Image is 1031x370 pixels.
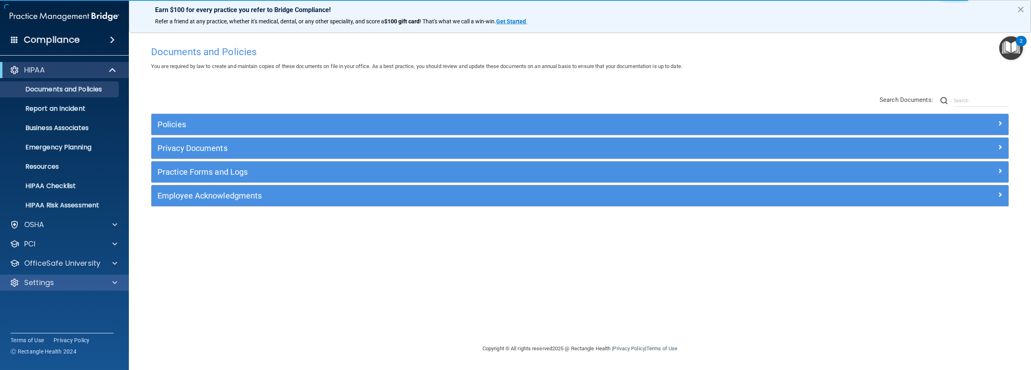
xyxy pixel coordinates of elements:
[5,85,115,93] p: Documents and Policies
[10,65,117,75] a: HIPAA
[5,105,115,113] p: Report an Incident
[5,201,115,209] p: HIPAA Risk Assessment
[10,258,117,268] a: OfficeSafe University
[157,118,1002,131] a: Policies
[151,47,1009,57] h4: Documents and Policies
[151,63,682,69] span: You are required by law to create and maintain copies of these documents on file in your office. ...
[24,258,100,268] p: OfficeSafe University
[24,65,45,75] p: HIPAA
[496,18,527,25] a: Get Started
[1020,41,1023,52] div: 2
[157,142,1002,155] a: Privacy Documents
[954,95,1009,107] input: Search
[24,239,35,249] p: PCI
[10,278,117,287] a: Settings
[10,8,119,25] img: PMB logo
[646,345,677,351] a: Terms of Use
[157,165,1002,178] a: Practice Forms and Logs
[10,220,117,229] a: OSHA
[157,120,788,129] h5: Policies
[5,163,115,171] p: Resources
[155,18,384,25] span: Refer a friend at any practice, whether it's medical, dental, or any other speciality, and score a
[5,182,115,190] p: HIPAA Checklist
[157,144,788,153] h5: Privacy Documents
[420,18,496,25] span: ! That's what we call a win-win.
[10,239,117,249] a: PCI
[54,336,90,344] a: Privacy Policy
[157,191,788,200] h5: Employee Acknowledgments
[1017,3,1025,16] button: Close
[24,34,80,45] h4: Compliance
[880,96,933,103] span: Search Documents:
[5,124,115,132] p: Business Associates
[157,189,1002,202] a: Employee Acknowledgments
[24,278,54,287] p: Settings
[5,143,115,151] p: Emergency Planning
[10,347,77,356] span: Ⓒ Rectangle Health 2024
[384,18,420,25] strong: $100 gift card
[155,6,1005,14] p: Earn $100 for every practice you refer to Bridge Compliance!
[24,220,44,229] p: OSHA
[496,18,526,25] strong: Get Started
[10,336,44,344] a: Terms of Use
[433,336,727,362] div: Copyright © All rights reserved 2025 @ Rectangle Health | |
[613,345,645,351] a: Privacy Policy
[157,167,788,176] h5: Practice Forms and Logs
[940,97,948,104] img: ic-search.3b580494.png
[999,36,1023,60] button: Open Resource Center, 2 new notifications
